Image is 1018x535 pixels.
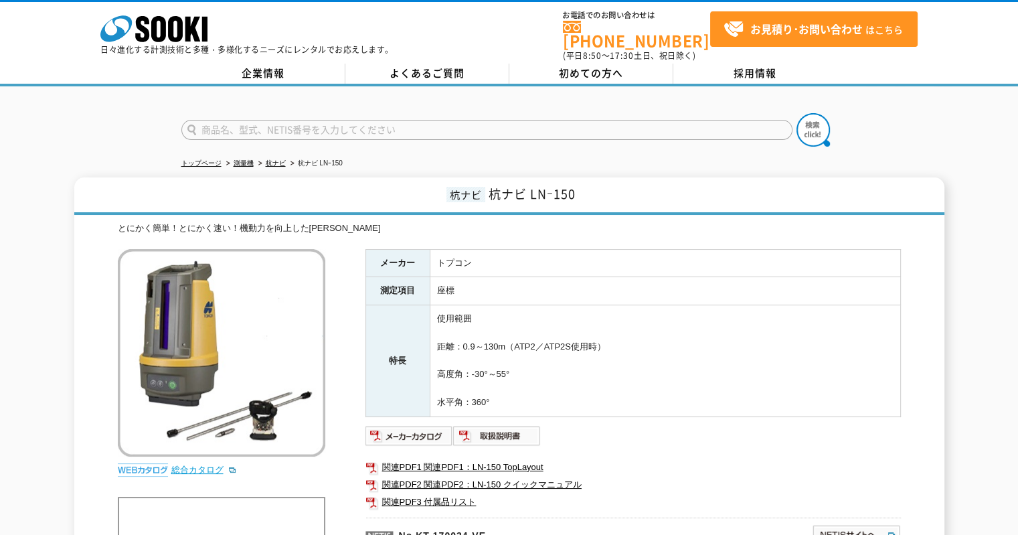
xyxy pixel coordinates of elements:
td: 座標 [430,277,900,305]
li: 杭ナビ LNｰ150 [288,157,343,171]
input: 商品名、型式、NETIS番号を入力してください [181,120,792,140]
th: 特長 [365,305,430,417]
a: 関連PDF3 付属品リスト [365,493,901,511]
img: webカタログ [118,463,168,477]
span: お電話でのお問い合わせは [563,11,710,19]
strong: お見積り･お問い合わせ [750,21,863,37]
a: 杭ナビ [266,159,286,167]
a: 初めての方へ [509,64,673,84]
img: 杭ナビ LNｰ150 [118,249,325,457]
a: 関連PDF1 関連PDF1：LN-150 TopLayout [365,459,901,476]
th: 測定項目 [365,277,430,305]
img: メーカーカタログ [365,425,453,447]
a: 企業情報 [181,64,345,84]
a: 取扱説明書 [453,434,541,444]
a: 測量機 [234,159,254,167]
span: 杭ナビ LNｰ150 [489,185,576,203]
a: 総合カタログ [171,465,237,475]
a: トップページ [181,159,222,167]
a: よくあるご質問 [345,64,509,84]
span: 杭ナビ [446,187,485,202]
a: お見積り･お問い合わせはこちら [710,11,918,47]
span: (平日 ～ 土日、祝日除く) [563,50,695,62]
a: 採用情報 [673,64,837,84]
span: 初めての方へ [559,66,623,80]
img: 取扱説明書 [453,425,541,447]
span: 8:50 [583,50,602,62]
p: 日々進化する計測技術と多種・多様化するニーズにレンタルでお応えします。 [100,46,394,54]
td: 使用範囲 距離：0.9～130m（ATP2／ATP2S使用時） 高度角：-30°～55° 水平角：360° [430,305,900,417]
a: [PHONE_NUMBER] [563,21,710,48]
th: メーカー [365,249,430,277]
span: 17:30 [610,50,634,62]
a: 関連PDF2 関連PDF2：LN-150 クイックマニュアル [365,476,901,493]
img: btn_search.png [796,113,830,147]
td: トプコン [430,249,900,277]
div: とにかく簡単！とにかく速い！機動力を向上した[PERSON_NAME] [118,222,901,236]
span: はこちら [724,19,903,40]
a: メーカーカタログ [365,434,453,444]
